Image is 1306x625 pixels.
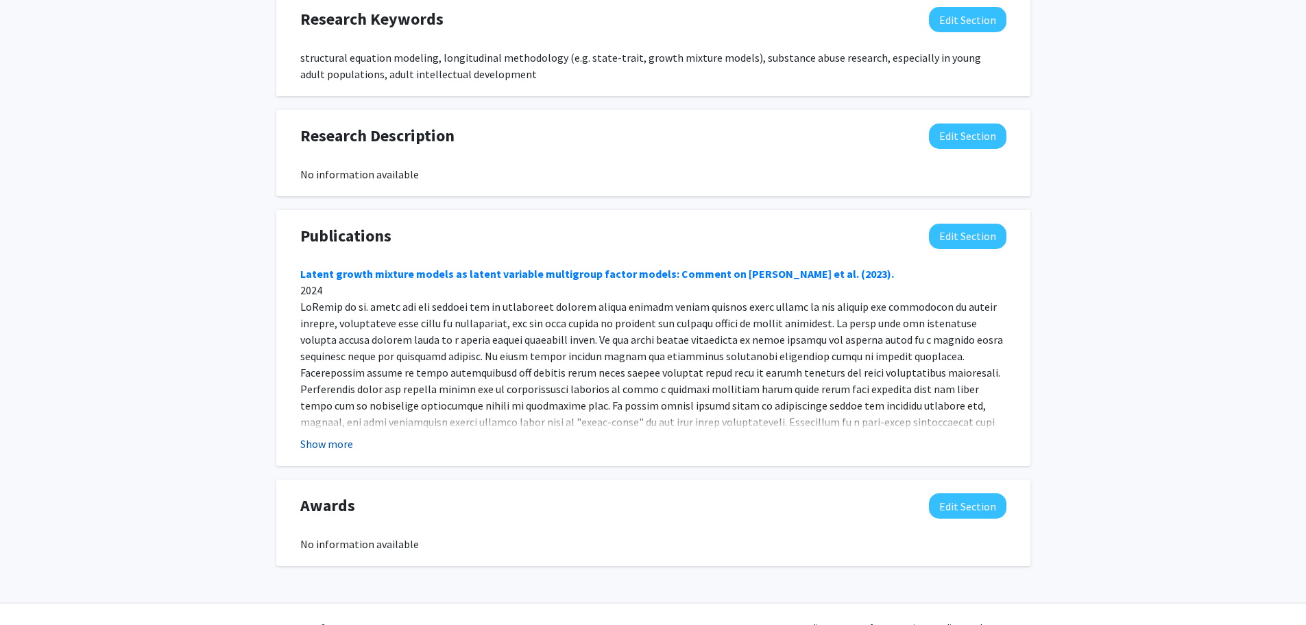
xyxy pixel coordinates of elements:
[300,166,1006,182] div: No information available
[929,7,1006,32] button: Edit Research Keywords
[300,7,444,32] span: Research Keywords
[300,536,1006,552] div: No information available
[300,493,355,518] span: Awards
[300,49,1006,82] div: structural equation modeling, longitudinal methodology (e.g. state-trait, growth mixture models),...
[300,267,894,281] a: Latent growth mixture models as latent variable multigroup factor models: Comment on [PERSON_NAME...
[300,436,353,452] button: Show more
[929,123,1006,149] button: Edit Research Description
[300,224,391,248] span: Publications
[10,563,58,615] iframe: Chat
[929,224,1006,249] button: Edit Publications
[300,123,455,148] span: Research Description
[929,493,1006,519] button: Edit Awards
